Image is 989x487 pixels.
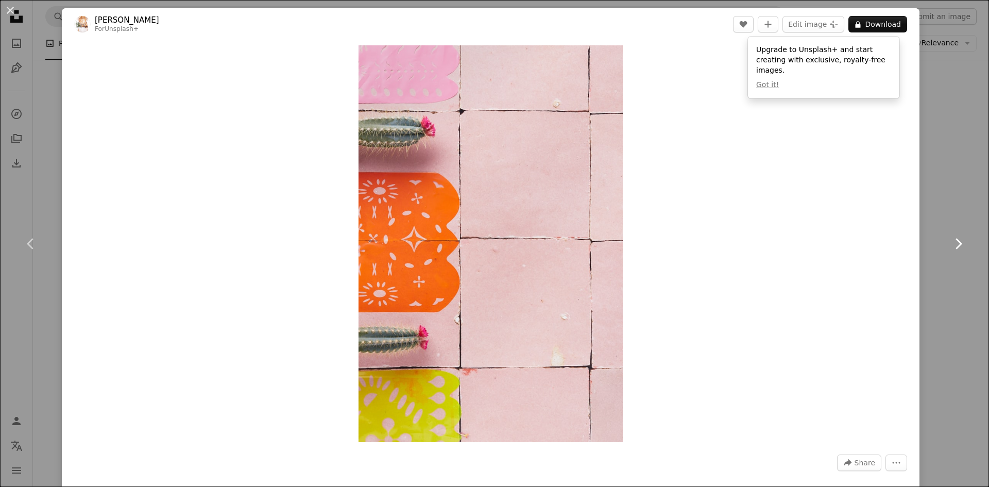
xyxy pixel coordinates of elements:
button: Zoom in on this image [359,45,623,442]
button: Add to Collection [758,16,778,32]
span: Share [855,455,875,471]
a: Next [927,194,989,293]
button: More Actions [885,455,907,471]
div: Upgrade to Unsplash+ and start creating with exclusive, royalty-free images. [748,37,899,98]
div: For [95,25,159,33]
button: Like [733,16,754,32]
img: Go to Olivie Strauss's profile [74,16,91,32]
a: Unsplash+ [105,25,139,32]
button: Got it! [756,80,779,90]
button: Share this image [837,455,881,471]
a: [PERSON_NAME] [95,15,159,25]
button: Download [848,16,907,32]
img: a close up of a street sign with a cactus on it [359,45,623,442]
button: Edit image [782,16,844,32]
